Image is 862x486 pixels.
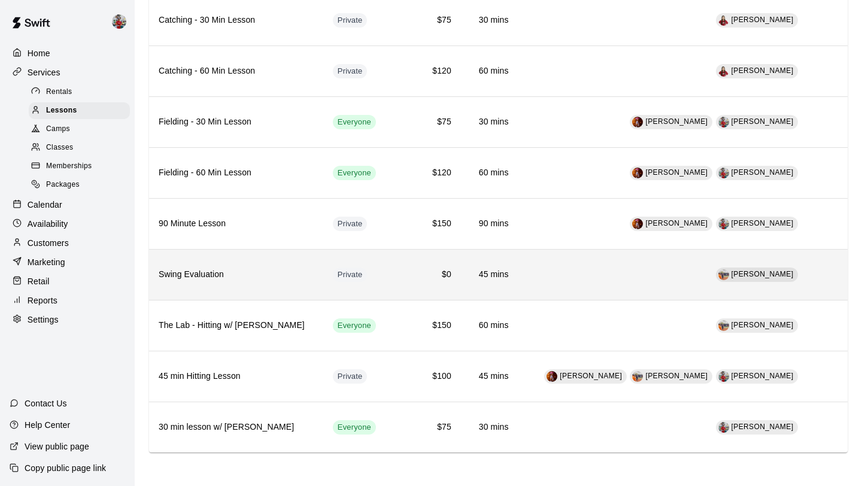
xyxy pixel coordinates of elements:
span: Rentals [46,86,72,98]
span: Everyone [333,422,376,433]
p: View public page [25,441,89,452]
div: Classes [29,139,130,156]
span: [PERSON_NAME] [645,372,708,380]
img: Kylie Chung [718,117,729,127]
span: Private [333,371,368,382]
div: Kylie Chung [718,168,729,178]
div: This service is hidden, and can only be accessed via a direct link [333,268,368,282]
p: Help Center [25,419,70,431]
div: Availability [10,215,125,233]
div: Packages [29,177,130,193]
h6: 45 min Hitting Lesson [159,370,314,383]
p: Home [28,47,50,59]
a: Home [10,44,125,62]
p: Services [28,66,60,78]
p: Customers [28,237,69,249]
span: [PERSON_NAME] [732,66,794,75]
a: Memberships [29,157,135,176]
p: Availability [28,218,68,230]
img: Kaitlyn Lim [632,168,643,178]
img: Kailee Powell [632,371,643,382]
div: This service is visible to all of your customers [333,420,376,435]
h6: $0 [399,268,451,281]
img: Aly Kaneshiro [718,66,729,77]
h6: $75 [399,421,451,434]
span: [PERSON_NAME] [645,168,708,177]
a: Settings [10,311,125,329]
h6: Fielding - 60 Min Lesson [159,166,314,180]
span: [PERSON_NAME] [732,372,794,380]
p: Contact Us [25,397,67,409]
a: Retail [10,272,125,290]
img: Kaitlyn Lim [632,117,643,127]
div: This service is hidden, and can only be accessed via a direct link [333,13,368,28]
img: Kylie Chung [718,218,729,229]
span: [PERSON_NAME] [732,423,794,431]
h6: $150 [399,319,451,332]
img: Kylie Chung [718,371,729,382]
h6: 30 mins [471,14,509,27]
a: Classes [29,139,135,157]
h6: $100 [399,370,451,383]
span: [PERSON_NAME] [732,16,794,24]
a: Calendar [10,196,125,214]
h6: $120 [399,65,451,78]
a: Customers [10,234,125,252]
a: Lessons [29,101,135,120]
h6: Fielding - 30 Min Lesson [159,116,314,129]
span: [PERSON_NAME] [732,270,794,278]
h6: 90 Minute Lesson [159,217,314,230]
a: Packages [29,176,135,195]
h6: $120 [399,166,451,180]
a: Camps [29,120,135,139]
a: Rentals [29,83,135,101]
h6: $75 [399,14,451,27]
img: Kailee Powell [718,320,729,331]
div: Memberships [29,158,130,175]
div: This service is hidden, and can only be accessed via a direct link [333,369,368,384]
h6: $150 [399,217,451,230]
span: [PERSON_NAME] [645,117,708,126]
div: This service is visible to all of your customers [333,318,376,333]
p: Calendar [28,199,62,211]
span: Everyone [333,320,376,332]
span: Packages [46,179,80,191]
div: Kaitlyn Lim [547,371,557,382]
img: Aly Kaneshiro [718,15,729,26]
div: Lessons [29,102,130,119]
img: Kailee Powell [718,269,729,280]
span: Lessons [46,105,77,117]
div: This service is hidden, and can only be accessed via a direct link [333,217,368,231]
p: Marketing [28,256,65,268]
div: Rentals [29,84,130,101]
div: Reports [10,291,125,309]
span: Private [333,15,368,26]
h6: 30 mins [471,421,509,434]
span: Private [333,269,368,281]
span: [PERSON_NAME] [732,321,794,329]
h6: 45 mins [471,268,509,281]
img: Kylie Chung [718,422,729,433]
div: Camps [29,121,130,138]
span: Memberships [46,160,92,172]
p: Settings [28,314,59,326]
h6: The Lab - Hitting w/ [PERSON_NAME] [159,319,314,332]
h6: 60 mins [471,319,509,332]
span: Classes [46,142,73,154]
span: [PERSON_NAME] [732,168,794,177]
a: Marketing [10,253,125,271]
a: Services [10,63,125,81]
